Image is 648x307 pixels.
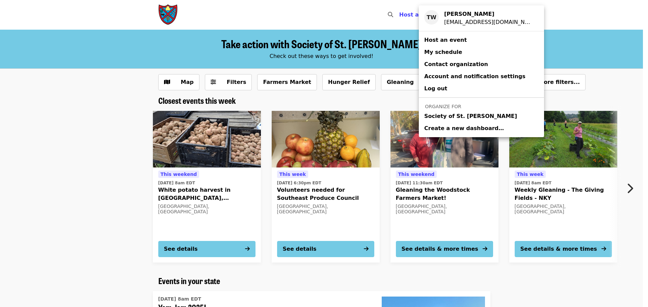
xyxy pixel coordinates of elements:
[425,104,461,109] span: Organize for
[424,61,488,67] span: Contact organization
[419,34,544,46] a: Host an event
[419,122,544,134] a: Create a new dashboard…
[419,110,544,122] a: Society of St. [PERSON_NAME]
[419,46,544,58] a: My schedule
[424,112,517,120] span: Society of St. [PERSON_NAME]
[424,85,447,92] span: Log out
[444,18,533,26] div: nc-glean@endhunger.org
[424,49,462,55] span: My schedule
[419,58,544,70] a: Contact organization
[424,125,504,131] span: Create a new dashboard…
[419,70,544,83] a: Account and notification settings
[424,37,467,43] span: Host an event
[419,8,544,28] a: TW[PERSON_NAME][EMAIL_ADDRESS][DOMAIN_NAME]
[424,10,439,25] div: TW
[444,11,494,17] strong: [PERSON_NAME]
[444,10,533,18] div: Taylor Wolfe
[419,83,544,95] a: Log out
[424,73,525,80] span: Account and notification settings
